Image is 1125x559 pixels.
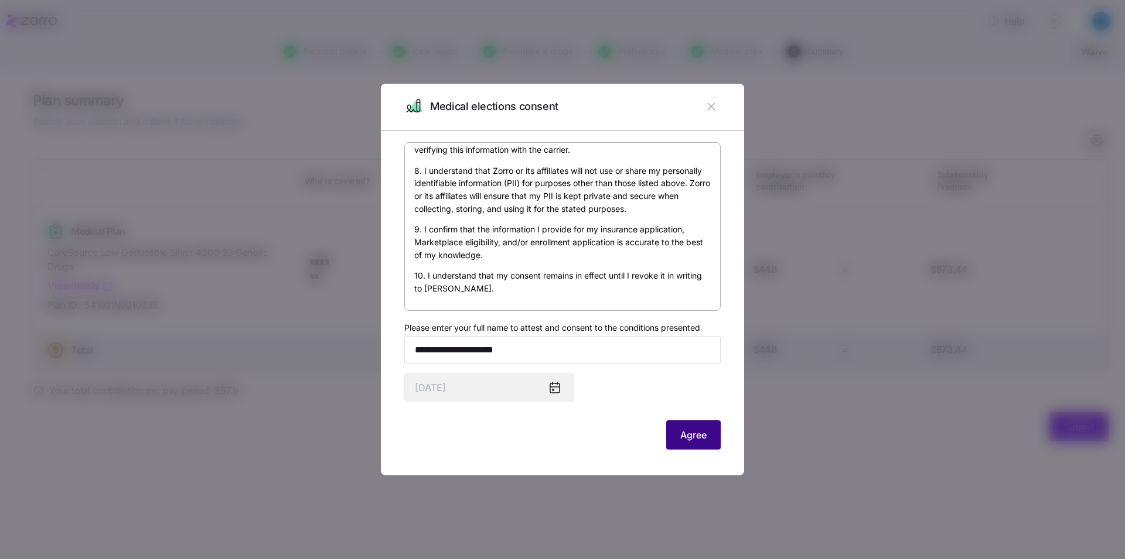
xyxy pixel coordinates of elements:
span: Medical elections consent [430,98,558,115]
p: 9. I confirm that the information I provide for my insurance application, Marketplace eligibility... [414,223,711,261]
button: Agree [666,420,721,450]
p: 8. I understand that Zorro or its affiliates will not use or share my personally identifiable inf... [414,164,711,215]
p: 10. I understand that my consent remains in effect until I revoke it in writing to [PERSON_NAME]. [414,269,711,294]
label: Please enter your full name to attest and consent to the conditions presented [404,321,700,334]
input: MM/DD/YYYY [404,373,574,402]
span: Agree [680,428,707,442]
